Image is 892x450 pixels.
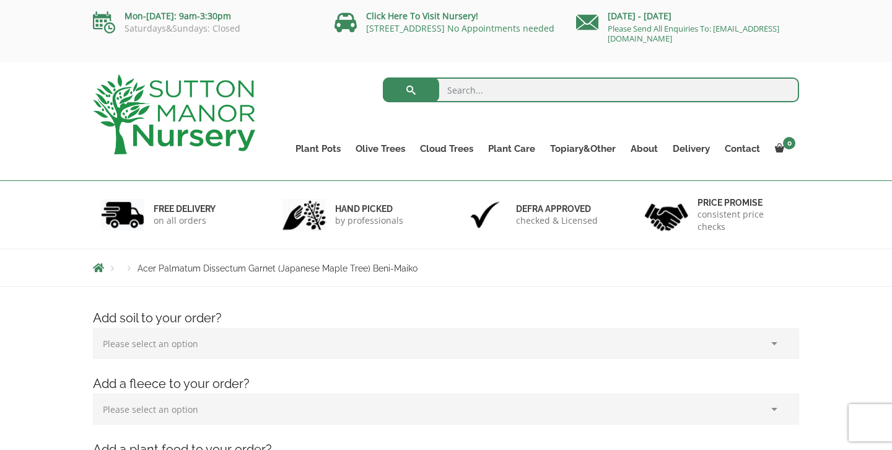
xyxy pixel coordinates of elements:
a: Click Here To Visit Nursery! [366,10,478,22]
img: logo [93,74,255,154]
p: Saturdays&Sundays: Closed [93,24,316,33]
nav: Breadcrumbs [93,263,799,273]
p: checked & Licensed [516,214,598,227]
img: 3.jpg [463,199,507,231]
a: Please Send All Enquiries To: [EMAIL_ADDRESS][DOMAIN_NAME] [608,23,779,44]
p: by professionals [335,214,403,227]
p: consistent price checks [697,208,792,233]
a: Topiary&Other [543,140,623,157]
img: 4.jpg [645,196,688,234]
h6: Defra approved [516,203,598,214]
img: 1.jpg [101,199,144,231]
a: Cloud Trees [413,140,481,157]
p: Mon-[DATE]: 9am-3:30pm [93,9,316,24]
a: About [623,140,665,157]
a: Delivery [665,140,717,157]
a: [STREET_ADDRESS] No Appointments needed [366,22,554,34]
a: 0 [767,140,799,157]
span: 0 [783,137,795,149]
h6: FREE DELIVERY [154,203,216,214]
span: Acer Palmatum Dissectum Garnet (Japanese Maple Tree) Beni-Maiko [138,263,418,273]
h4: Add a fleece to your order? [84,374,808,394]
a: Plant Pots [288,140,348,157]
h6: hand picked [335,203,403,214]
h6: Price promise [697,197,792,208]
a: Olive Trees [348,140,413,157]
a: Plant Care [481,140,543,157]
h4: Add soil to your order? [84,309,808,328]
input: Search... [383,77,800,102]
a: Contact [717,140,767,157]
img: 2.jpg [282,199,326,231]
p: on all orders [154,214,216,227]
p: [DATE] - [DATE] [576,9,799,24]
